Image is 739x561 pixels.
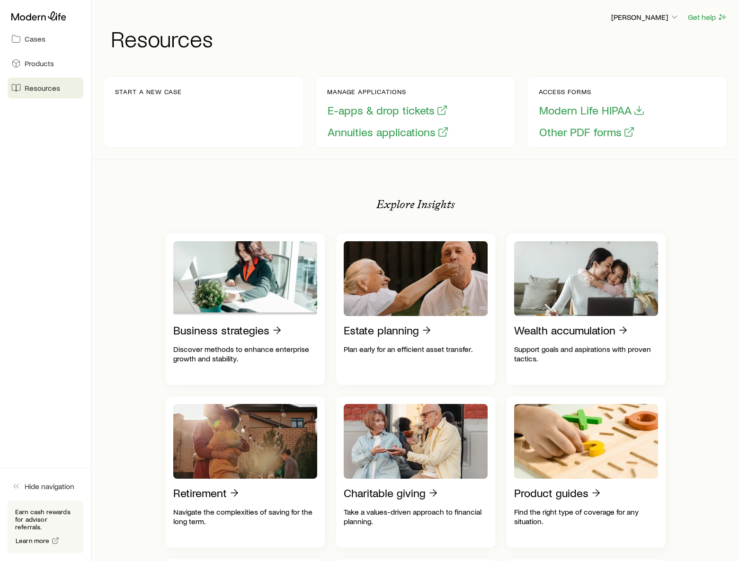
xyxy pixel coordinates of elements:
span: Resources [25,83,60,93]
p: Wealth accumulation [514,324,615,337]
button: Hide navigation [8,476,83,497]
a: Charitable givingTake a values-driven approach to financial planning. [336,396,495,548]
p: Manage applications [327,88,449,96]
a: Wealth accumulationSupport goals and aspirations with proven tactics. [507,234,666,385]
a: Product guidesFind the right type of coverage for any situation. [507,396,666,548]
img: Product guides [514,404,658,479]
button: Other PDF forms [539,125,635,140]
button: Annuities applications [327,125,449,140]
p: Discover methods to enhance enterprise growth and stability. [173,344,317,363]
h1: Resources [111,27,728,50]
p: Access forms [539,88,645,96]
p: Charitable giving [344,486,426,500]
a: Estate planningPlan early for an efficient asset transfer. [336,234,495,385]
a: Business strategiesDiscover methods to enhance enterprise growth and stability. [166,234,325,385]
img: Retirement [173,404,317,479]
span: Learn more [16,537,50,544]
p: Explore Insights [376,198,455,211]
p: Retirement [173,486,227,500]
img: Business strategies [173,241,317,316]
span: Cases [25,34,45,44]
a: Resources [8,78,83,98]
img: Estate planning [344,241,488,316]
p: Plan early for an efficient asset transfer. [344,344,488,354]
button: Get help [687,12,728,23]
p: Product guides [514,486,588,500]
img: Charitable giving [344,404,488,479]
span: Products [25,59,54,68]
div: Earn cash rewards for advisor referrals.Learn more [8,500,83,553]
p: Earn cash rewards for advisor referrals. [15,508,76,531]
p: Navigate the complexities of saving for the long term. [173,507,317,526]
img: Wealth accumulation [514,241,658,316]
span: Hide navigation [25,482,74,491]
button: E-apps & drop tickets [327,103,448,118]
p: Find the right type of coverage for any situation. [514,507,658,526]
button: [PERSON_NAME] [611,12,680,23]
p: Take a values-driven approach to financial planning. [344,507,488,526]
p: Start a new case [115,88,182,96]
p: Support goals and aspirations with proven tactics. [514,344,658,363]
a: Products [8,53,83,74]
p: Estate planning [344,324,419,337]
a: RetirementNavigate the complexities of saving for the long term. [166,396,325,548]
p: Business strategies [173,324,269,337]
a: Cases [8,28,83,49]
p: [PERSON_NAME] [611,12,679,22]
button: Modern Life HIPAA [539,103,645,118]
